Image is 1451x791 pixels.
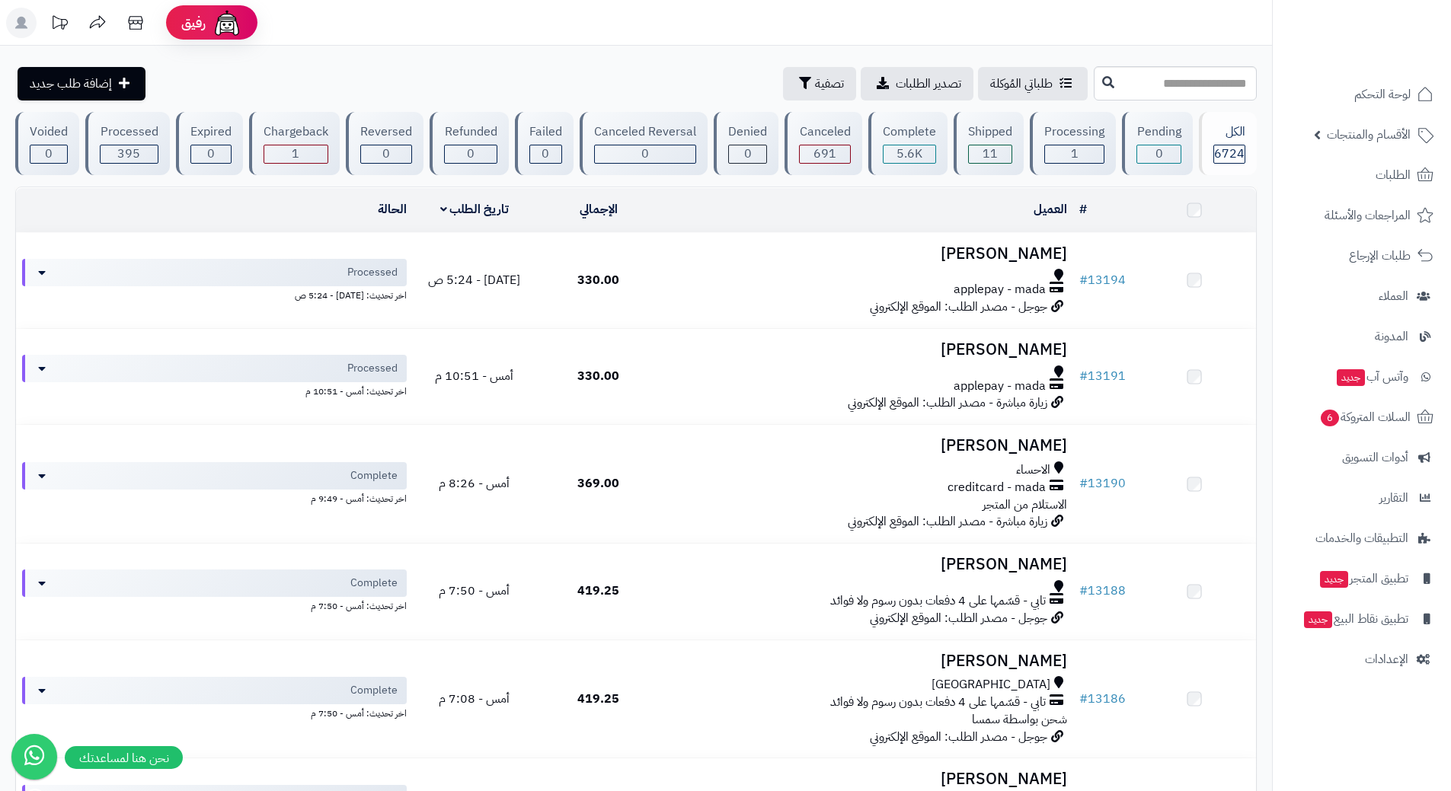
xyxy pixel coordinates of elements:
span: [GEOGRAPHIC_DATA] [932,676,1050,694]
span: 0 [467,145,475,163]
a: الطلبات [1282,157,1442,193]
a: #13188 [1079,582,1126,600]
div: 0 [191,145,231,163]
a: Pending 0 [1119,112,1195,175]
div: 0 [595,145,695,163]
span: creditcard - mada [948,479,1046,496]
span: # [1079,582,1088,600]
a: إضافة طلب جديد [18,67,145,100]
span: [DATE] - 5:24 ص [428,271,520,289]
span: 0 [382,145,390,163]
span: Complete [350,468,398,483]
h3: [PERSON_NAME] [666,341,1067,359]
div: Expired [190,123,232,141]
span: أمس - 10:51 م [435,367,513,385]
span: السلات المتروكة [1319,407,1411,428]
a: تطبيق المتجرجديد [1282,560,1442,597]
span: 419.25 [577,582,619,600]
div: 691 [800,145,849,163]
span: أمس - 8:26 م [439,474,510,493]
a: #13194 [1079,271,1126,289]
a: المراجعات والأسئلة [1282,197,1442,234]
span: الطلبات [1376,164,1411,186]
span: 11 [983,145,998,163]
div: 11 [969,145,1012,163]
div: Canceled Reversal [594,123,696,141]
span: لوحة التحكم [1354,84,1411,105]
span: طلبات الإرجاع [1349,245,1411,266]
span: جديد [1304,611,1332,628]
span: 330.00 [577,367,619,385]
a: Processed 395 [82,112,172,175]
a: Expired 0 [173,112,246,175]
span: الاستلام من المتجر [983,496,1067,514]
span: Complete [350,683,398,698]
span: جوجل - مصدر الطلب: الموقع الإلكتروني [870,298,1047,316]
a: طلبات الإرجاع [1282,238,1442,274]
span: أدوات التسويق [1342,447,1408,468]
span: 0 [542,145,549,163]
div: 0 [445,145,496,163]
span: التقارير [1379,487,1408,509]
a: تحديثات المنصة [40,8,78,42]
div: 0 [530,145,561,163]
a: Voided 0 [12,112,82,175]
span: 369.00 [577,474,619,493]
span: 6724 [1214,145,1245,163]
span: إضافة طلب جديد [30,75,112,93]
span: # [1079,367,1088,385]
div: Processed [100,123,158,141]
span: 0 [45,145,53,163]
div: اخر تحديث: أمس - 7:50 م [22,597,407,613]
span: 691 [813,145,836,163]
div: Canceled [799,123,850,141]
a: Processing 1 [1027,112,1119,175]
span: Processed [347,361,398,376]
span: تصدير الطلبات [896,75,961,93]
span: تابي - قسّمها على 4 دفعات بدون رسوم ولا فوائد [830,694,1046,711]
div: اخر تحديث: [DATE] - 5:24 ص [22,286,407,302]
div: 5625 [884,145,935,163]
h3: [PERSON_NAME] [666,437,1067,455]
a: #13190 [1079,474,1126,493]
span: الأقسام والمنتجات [1327,124,1411,145]
h3: [PERSON_NAME] [666,245,1067,263]
span: شحن بواسطة سمسا [972,710,1067,729]
span: # [1079,690,1088,708]
span: # [1079,271,1088,289]
h3: [PERSON_NAME] [666,770,1067,788]
div: Voided [30,123,68,141]
span: 419.25 [577,690,619,708]
span: تابي - قسّمها على 4 دفعات بدون رسوم ولا فوائد [830,592,1046,610]
span: رفيق [181,14,206,32]
h3: [PERSON_NAME] [666,556,1067,573]
span: المراجعات والأسئلة [1325,205,1411,226]
span: أمس - 7:50 م [439,582,510,600]
div: Reversed [360,123,412,141]
a: Denied 0 [711,112,781,175]
span: تصفية [815,75,844,93]
span: # [1079,474,1088,493]
a: لوحة التحكم [1282,76,1442,113]
div: Complete [883,123,936,141]
div: 395 [101,145,157,163]
span: 5.6K [896,145,922,163]
a: الإجمالي [580,200,618,218]
a: تاريخ الطلب [440,200,510,218]
span: 6 [1321,410,1339,426]
span: تطبيق نقاط البيع [1302,608,1408,630]
a: الإعدادات [1282,641,1442,678]
span: جديد [1337,369,1365,386]
span: 0 [641,145,649,163]
div: 0 [30,145,67,163]
a: Canceled 691 [781,112,865,175]
div: اخر تحديث: أمس - 9:49 م [22,490,407,506]
div: Chargeback [264,123,328,141]
a: التطبيقات والخدمات [1282,520,1442,557]
span: وآتس آب [1335,366,1408,388]
a: تصدير الطلبات [861,67,973,100]
span: 1 [292,145,299,163]
a: Shipped 11 [951,112,1027,175]
div: 1 [264,145,328,163]
a: #13191 [1079,367,1126,385]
